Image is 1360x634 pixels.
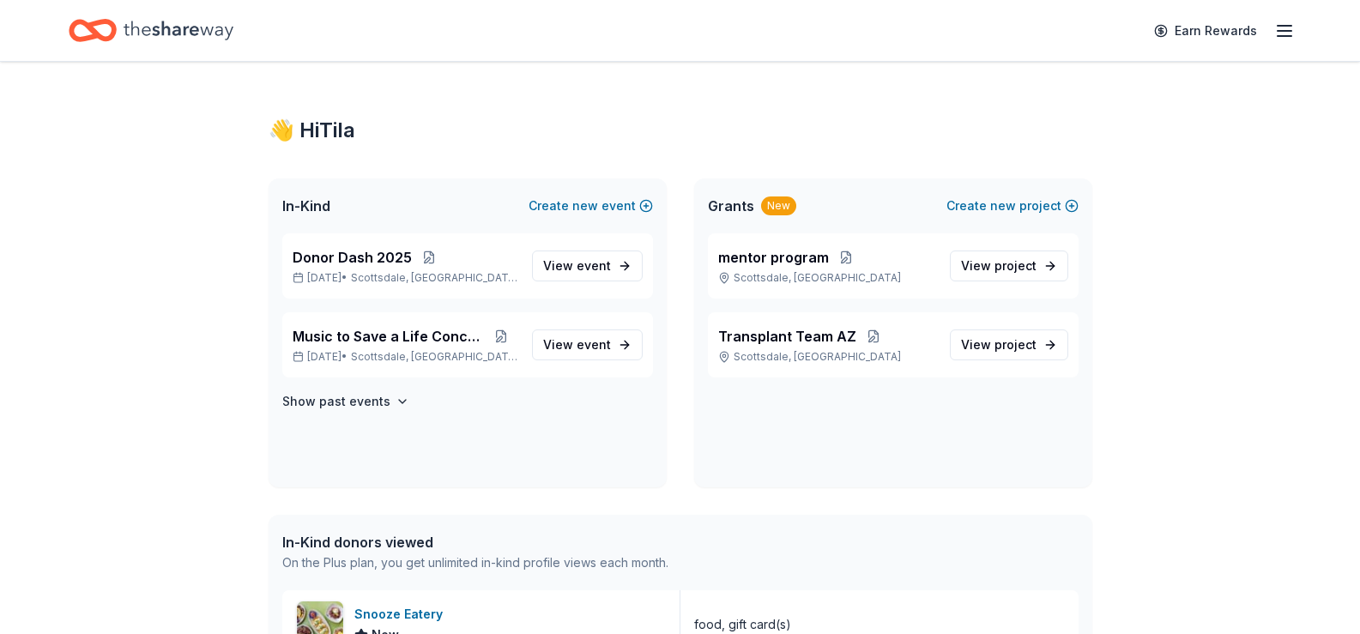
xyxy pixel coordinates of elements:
a: View event [532,329,643,360]
span: Music to Save a Life Concert [293,326,485,347]
p: [DATE] • [293,350,518,364]
div: 👋 Hi Tila [269,117,1092,144]
span: View [543,335,611,355]
span: mentor program [718,247,829,268]
span: project [994,258,1037,273]
a: Earn Rewards [1144,15,1267,46]
span: Transplant Team AZ [718,326,856,347]
button: Createnewproject [946,196,1079,216]
a: View project [950,329,1068,360]
div: Snooze Eatery [354,604,450,625]
span: Donor Dash 2025 [293,247,412,268]
p: Scottsdale, [GEOGRAPHIC_DATA] [718,271,936,285]
a: View event [532,251,643,281]
span: In-Kind [282,196,330,216]
div: New [761,196,796,215]
span: Scottsdale, [GEOGRAPHIC_DATA] [351,350,517,364]
a: Home [69,10,233,51]
span: Grants [708,196,754,216]
p: [DATE] • [293,271,518,285]
div: In-Kind donors viewed [282,532,668,552]
button: Createnewevent [529,196,653,216]
span: View [543,256,611,276]
span: event [577,337,611,352]
a: View project [950,251,1068,281]
p: Scottsdale, [GEOGRAPHIC_DATA] [718,350,936,364]
span: new [990,196,1016,216]
span: project [994,337,1037,352]
button: Show past events [282,391,409,412]
h4: Show past events [282,391,390,412]
span: event [577,258,611,273]
span: Scottsdale, [GEOGRAPHIC_DATA] [351,271,517,285]
span: View [961,256,1037,276]
span: View [961,335,1037,355]
span: new [572,196,598,216]
div: On the Plus plan, you get unlimited in-kind profile views each month. [282,552,668,573]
